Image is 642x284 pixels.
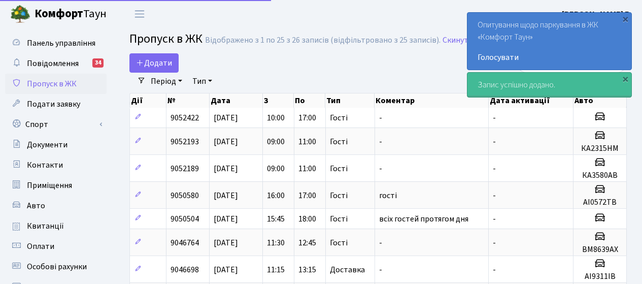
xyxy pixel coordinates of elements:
span: 16:00 [267,190,285,201]
a: [PERSON_NAME] Г. [562,8,630,20]
span: [DATE] [214,264,238,275]
div: Відображено з 1 по 25 з 26 записів (відфільтровано з 25 записів). [205,36,441,45]
span: 9052189 [171,163,199,174]
span: [DATE] [214,213,238,225]
span: 11:30 [267,237,285,248]
span: - [493,264,496,275]
h5: КА3580АВ [578,171,622,180]
span: 09:00 [267,163,285,174]
div: Опитування щодо паркування в ЖК «Комфорт Таун» [467,13,631,70]
span: 11:00 [298,136,316,147]
span: [DATE] [214,136,238,147]
th: № [166,93,210,108]
span: 9052422 [171,112,199,123]
span: 9046698 [171,264,199,275]
th: По [294,93,325,108]
a: Квитанції [5,216,107,236]
span: 15:45 [267,213,285,225]
th: Дата [210,93,262,108]
img: logo.png [10,4,30,24]
th: Дії [130,93,166,108]
th: Дата активації [489,93,573,108]
span: 17:00 [298,190,316,201]
span: Гості [330,138,348,146]
a: Особові рахунки [5,257,107,277]
h5: АІ0572ТВ [578,198,622,207]
a: Додати [129,53,179,73]
span: Повідомлення [27,58,79,69]
span: - [379,264,382,275]
span: 9050580 [171,190,199,201]
b: Комфорт [35,6,83,22]
th: Тип [325,93,375,108]
span: Гості [330,165,348,173]
span: Доставка [330,266,365,274]
span: 9052193 [171,136,199,147]
span: - [379,237,382,248]
span: 10:00 [267,112,285,123]
span: 17:00 [298,112,316,123]
span: Гості [330,192,348,200]
span: [DATE] [214,237,238,248]
h5: КА2315НМ [578,144,622,153]
h5: АІ9311ІВ [578,272,622,281]
div: Запис успішно додано. [467,73,631,97]
a: Тип [188,73,216,90]
span: Подати заявку [27,99,80,110]
span: - [379,112,382,123]
a: Авто [5,196,107,216]
a: Панель управління [5,33,107,53]
span: 09:00 [267,136,285,147]
th: Коментар [375,93,489,108]
span: 11:15 [267,264,285,275]
span: - [493,163,496,174]
a: Спорт [5,114,107,135]
span: - [493,213,496,225]
span: Гості [330,114,348,122]
a: Період [147,73,186,90]
span: Квитанції [27,220,64,232]
span: [DATE] [214,112,238,123]
a: Подати заявку [5,94,107,114]
h5: ВМ8639АХ [578,245,622,255]
a: Приміщення [5,175,107,196]
a: Голосувати [478,51,621,64]
a: Пропуск в ЖК [5,74,107,94]
span: - [493,136,496,147]
span: 12:45 [298,237,316,248]
div: × [620,74,630,84]
span: Контакти [27,160,63,171]
span: Приміщення [27,180,72,191]
span: Додати [136,57,172,69]
b: [PERSON_NAME] Г. [562,9,630,20]
div: 34 [92,58,104,68]
span: 13:15 [298,264,316,275]
span: Гості [330,239,348,247]
div: × [620,14,630,24]
span: всіх гостей протягом дня [379,213,468,225]
span: Особові рахунки [27,261,87,272]
a: Повідомлення34 [5,53,107,74]
th: Авто [573,93,627,108]
span: 18:00 [298,213,316,225]
a: Контакти [5,155,107,175]
span: 9046764 [171,237,199,248]
span: Пропуск в ЖК [27,78,77,89]
a: Скинути [443,36,473,45]
span: Панель управління [27,38,95,49]
span: - [379,163,382,174]
span: [DATE] [214,190,238,201]
span: Пропуск в ЖК [129,30,202,48]
span: гості [379,190,397,201]
a: Документи [5,135,107,155]
span: Гості [330,215,348,223]
span: - [493,190,496,201]
span: Оплати [27,241,54,252]
span: Таун [35,6,107,23]
span: Авто [27,200,45,211]
a: Оплати [5,236,107,257]
span: 9050504 [171,213,199,225]
span: - [379,136,382,147]
span: - [493,237,496,248]
th: З [263,93,294,108]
